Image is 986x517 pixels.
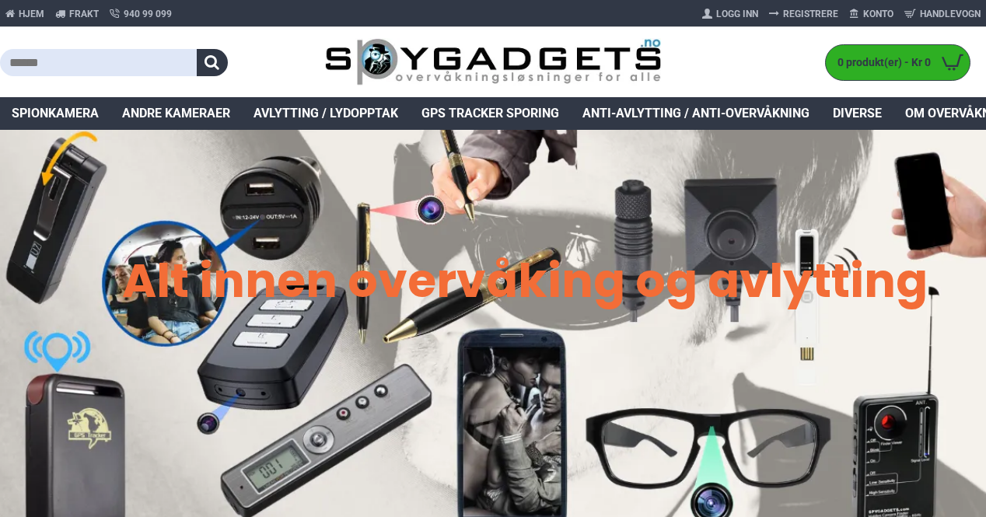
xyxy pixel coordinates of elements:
[826,45,970,80] a: 0 produkt(er) - Kr 0
[783,7,838,21] span: Registrere
[19,7,44,21] span: Hjem
[764,2,844,26] a: Registrere
[920,7,981,21] span: Handlevogn
[826,54,935,71] span: 0 produkt(er) - Kr 0
[110,97,242,130] a: Andre kameraer
[122,104,230,123] span: Andre kameraer
[410,97,571,130] a: GPS Tracker Sporing
[716,7,758,21] span: Logg Inn
[421,104,559,123] span: GPS Tracker Sporing
[571,97,821,130] a: Anti-avlytting / Anti-overvåkning
[69,7,99,21] span: Frakt
[833,104,882,123] span: Diverse
[253,104,398,123] span: Avlytting / Lydopptak
[12,104,99,123] span: Spionkamera
[124,7,172,21] span: 940 99 099
[242,97,410,130] a: Avlytting / Lydopptak
[325,38,660,86] img: SpyGadgets.no
[899,2,986,26] a: Handlevogn
[697,2,764,26] a: Logg Inn
[863,7,893,21] span: Konto
[821,97,893,130] a: Diverse
[582,104,809,123] span: Anti-avlytting / Anti-overvåkning
[844,2,899,26] a: Konto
